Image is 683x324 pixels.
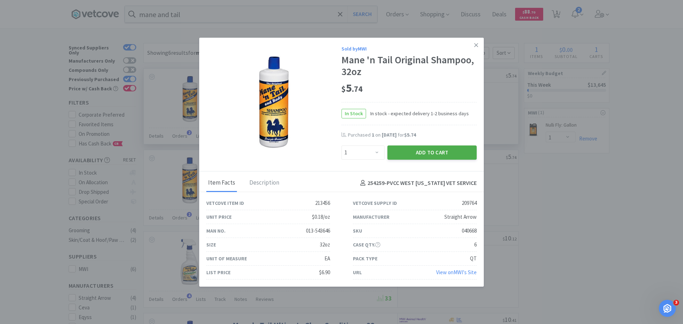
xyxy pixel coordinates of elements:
span: $5.74 [404,132,416,138]
h4: 254259 - PVCC WEST [US_STATE] VET SERVICE [358,179,477,188]
span: . 74 [352,84,362,94]
span: $ [341,84,346,94]
div: 32oz [320,240,330,249]
div: QT [470,254,477,263]
div: Unit of Measure [206,255,247,262]
div: URL [353,269,362,276]
div: Item Facts [206,174,237,192]
a: View onMWI's Site [436,269,477,276]
div: 209764 [462,199,477,207]
div: List Price [206,269,231,276]
div: 013-543646 [306,227,330,235]
div: Purchased on for [348,132,477,139]
div: 213456 [315,199,330,207]
span: [DATE] [382,132,397,138]
div: $0.18/oz [312,213,330,221]
div: EA [324,254,330,263]
div: Pack Type [353,255,377,262]
div: Size [206,241,216,249]
div: Unit Price [206,213,232,221]
div: Straight Arrow [444,213,477,221]
div: 040668 [462,227,477,235]
div: SKU [353,227,362,235]
div: Man No. [206,227,226,235]
span: In stock - expected delivery 1-2 business days [366,110,469,117]
div: Mane 'n Tail Original Shampoo, 32oz [341,54,477,78]
span: 1 [372,132,374,138]
iframe: Intercom live chat [659,300,676,317]
span: 5 [341,81,362,95]
div: Vetcove Item ID [206,199,244,207]
div: $6.90 [319,268,330,277]
img: e08507c1386f46f3b29422a8567c67be_209764.png [228,56,320,148]
div: Sold by MWI [341,45,477,53]
div: Manufacturer [353,213,390,221]
div: Vetcove Supply ID [353,199,397,207]
div: Case Qty. [353,241,380,249]
span: 3 [673,300,679,306]
button: Add to Cart [387,145,477,160]
span: In Stock [342,109,366,118]
div: 6 [474,240,477,249]
div: Description [248,174,281,192]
